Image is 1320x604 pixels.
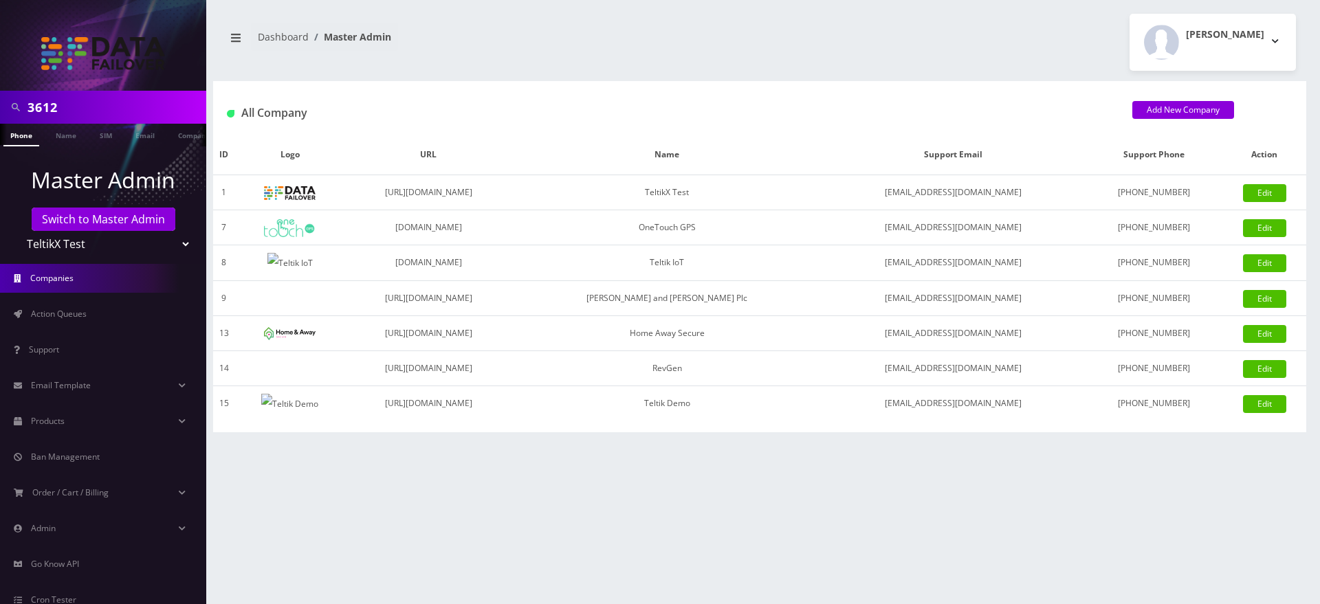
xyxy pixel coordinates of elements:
li: Master Admin [309,30,391,44]
td: [PHONE_NUMBER] [1084,210,1223,245]
img: TeltikX Test [264,186,316,200]
td: [PHONE_NUMBER] [1084,385,1223,421]
img: Home Away Secure [264,327,316,340]
td: 1 [213,175,235,210]
a: Edit [1243,395,1286,413]
span: Support [29,344,59,355]
a: Edit [1243,219,1286,237]
th: ID [213,135,235,175]
span: Products [31,415,65,427]
td: [URL][DOMAIN_NAME] [344,280,512,315]
td: OneTouch GPS [512,210,822,245]
th: Support Phone [1084,135,1223,175]
a: SIM [93,124,119,145]
img: Teltik IoT [267,253,313,273]
td: [EMAIL_ADDRESS][DOMAIN_NAME] [822,385,1084,421]
td: RevGen [512,350,822,385]
th: Action [1223,135,1306,175]
h2: [PERSON_NAME] [1186,29,1264,41]
td: 14 [213,350,235,385]
td: [DOMAIN_NAME] [344,245,512,281]
td: [PHONE_NUMBER] [1084,175,1223,210]
td: [EMAIL_ADDRESS][DOMAIN_NAME] [822,350,1084,385]
span: Action Queues [31,308,87,320]
td: [DOMAIN_NAME] [344,210,512,245]
a: Edit [1243,325,1286,343]
span: Order / Cart / Billing [32,486,109,498]
td: [PHONE_NUMBER] [1084,350,1223,385]
th: Name [512,135,822,175]
a: Edit [1243,360,1286,378]
td: [EMAIL_ADDRESS][DOMAIN_NAME] [822,315,1084,350]
td: [URL][DOMAIN_NAME] [344,315,512,350]
a: Edit [1243,290,1286,308]
a: Switch to Master Admin [32,208,175,231]
td: [URL][DOMAIN_NAME] [344,175,512,210]
h1: All Company [227,107,1112,120]
nav: breadcrumb [223,23,749,62]
th: URL [344,135,512,175]
th: Support Email [822,135,1084,175]
span: Email Template [31,379,91,391]
td: 7 [213,210,235,245]
a: Add New Company [1132,101,1234,119]
td: [PERSON_NAME] and [PERSON_NAME] Plc [512,280,822,315]
input: Search in Company [27,94,203,120]
a: Name [49,124,83,145]
img: All Company [227,110,234,118]
th: Logo [235,135,344,175]
span: Companies [30,272,74,284]
a: Phone [3,124,39,146]
td: [URL][DOMAIN_NAME] [344,385,512,421]
td: 13 [213,315,235,350]
a: Dashboard [258,30,309,43]
img: OneTouch GPS [264,219,316,237]
a: Edit [1243,184,1286,202]
img: Teltik Demo [261,394,318,414]
span: Admin [31,522,56,534]
td: [EMAIL_ADDRESS][DOMAIN_NAME] [822,280,1084,315]
td: [EMAIL_ADDRESS][DOMAIN_NAME] [822,210,1084,245]
td: Home Away Secure [512,315,822,350]
td: Teltik Demo [512,385,822,421]
a: Edit [1243,254,1286,272]
span: Go Know API [31,558,79,570]
button: [PERSON_NAME] [1130,14,1296,71]
td: [PHONE_NUMBER] [1084,315,1223,350]
td: [EMAIL_ADDRESS][DOMAIN_NAME] [822,175,1084,210]
a: Company [171,124,217,145]
td: 9 [213,280,235,315]
td: TeltikX Test [512,175,822,210]
td: [URL][DOMAIN_NAME] [344,350,512,385]
img: TeltikX Test [41,37,165,70]
td: 15 [213,385,235,421]
td: Teltik IoT [512,245,822,281]
span: Ban Management [31,451,100,462]
a: Email [129,124,162,145]
td: [PHONE_NUMBER] [1084,245,1223,281]
td: [EMAIL_ADDRESS][DOMAIN_NAME] [822,245,1084,281]
td: 8 [213,245,235,281]
td: [PHONE_NUMBER] [1084,280,1223,315]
